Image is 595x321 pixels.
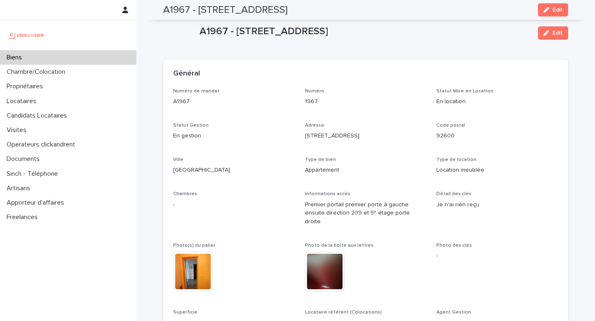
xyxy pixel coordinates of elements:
p: Biens [3,54,29,61]
span: Chambres [173,191,197,196]
p: Operateurs clickandrent [3,141,82,149]
p: Locataires [3,97,43,105]
p: A1967 - [STREET_ADDRESS] [200,26,531,38]
p: [STREET_ADDRESS] [305,132,427,140]
p: Apporteur d'affaires [3,199,71,207]
span: Photo des clés [436,243,472,248]
p: Propriétaires [3,83,50,90]
p: Chambre/Colocation [3,68,72,76]
span: Statut Mise en Location [436,89,493,94]
p: Candidats Locataires [3,112,74,120]
span: Locataire référent (Colocations) [305,310,382,315]
h2: Général [173,69,200,78]
span: Ville [173,157,183,162]
p: A1967 [173,97,295,106]
p: - [436,252,558,260]
p: - [173,201,295,209]
span: Agent Gestion [436,310,471,315]
p: Artisans [3,184,37,192]
p: 92600 [436,132,558,140]
p: [GEOGRAPHIC_DATA] [173,166,295,175]
span: Type de location [436,157,476,162]
p: Freelances [3,213,44,221]
span: Informations accès [305,191,350,196]
span: Edit [552,7,563,13]
img: UCB0brd3T0yccxBKYDjQ [7,27,47,43]
p: En location [436,97,558,106]
p: En gestion [173,132,295,140]
button: Edit [538,3,568,17]
p: Documents [3,155,46,163]
p: 1967 [305,97,427,106]
p: Appartement [305,166,427,175]
span: Numéro [305,89,324,94]
span: Numéro de mandat [173,89,219,94]
h2: A1967 - [STREET_ADDRESS] [163,4,288,16]
p: Premier portail premier porte à gauche ensuite direction 209 et 5ᵉ étage porte droite [305,201,427,226]
span: Superficie [173,310,198,315]
button: Edit [538,26,568,40]
span: Statut Gestion [173,123,209,128]
span: Photo(s) du palier [173,243,215,248]
span: Type de bien [305,157,336,162]
span: Détail des clés [436,191,471,196]
span: Code postal [436,123,465,128]
p: Location meublée [436,166,558,175]
p: Sinch - Téléphone [3,170,64,178]
span: Adresse [305,123,324,128]
span: Photo de la boîte aux lettres [305,243,374,248]
p: Visites [3,126,33,134]
p: Je n'ai rien reçu [436,201,558,209]
span: Edit [552,30,563,36]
